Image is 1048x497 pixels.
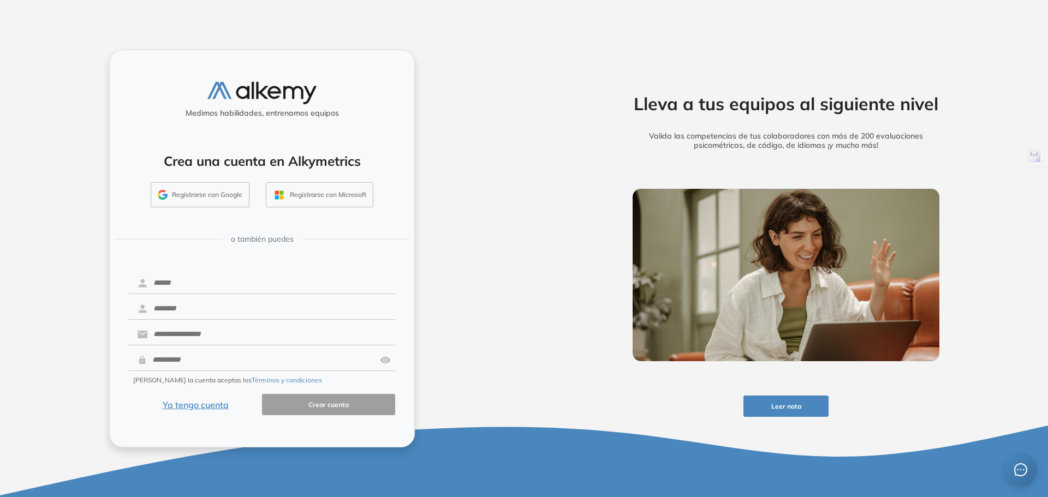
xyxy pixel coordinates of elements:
img: logo-alkemy [207,82,317,104]
img: OUTLOOK_ICON [273,189,285,201]
span: [PERSON_NAME] la cuenta aceptas los [133,375,322,385]
button: Crear cuenta [262,394,395,415]
h5: Valida las competencias de tus colaboradores con más de 200 evaluaciones psicométricas, de código... [616,131,956,150]
button: Registrarse con Google [151,182,249,207]
img: GMAIL_ICON [158,190,168,200]
img: asd [380,350,391,370]
img: img-more-info [633,189,939,361]
span: o también puedes [231,233,294,245]
button: Términos y condiciones [252,375,322,385]
button: Leer nota [743,396,829,417]
button: Registrarse con Microsoft [266,182,373,207]
h2: Lleva a tus equipos al siguiente nivel [616,93,956,114]
span: message [1014,463,1027,476]
h4: Crea una cuenta en Alkymetrics [124,153,400,169]
h5: Medimos habilidades, entrenamos equipos [114,109,410,118]
button: Ya tengo cuenta [129,394,262,415]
